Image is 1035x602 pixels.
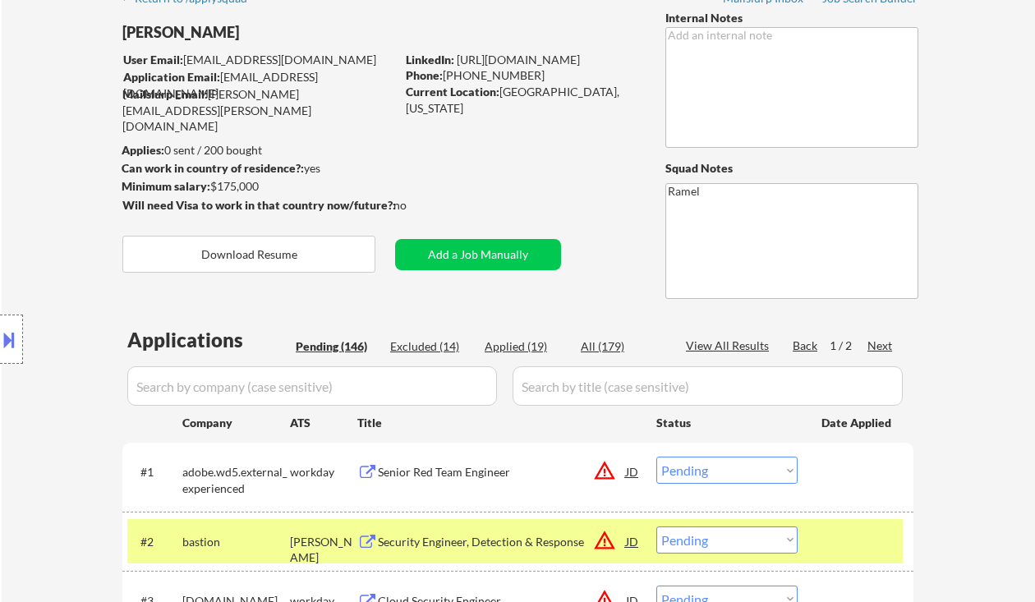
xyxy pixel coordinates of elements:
div: Squad Notes [665,160,918,177]
div: [PERSON_NAME] [122,22,460,43]
strong: Application Email: [123,70,220,84]
div: JD [624,526,641,556]
div: [GEOGRAPHIC_DATA], [US_STATE] [406,84,638,116]
div: [PHONE_NUMBER] [406,67,638,84]
strong: LinkedIn: [406,53,454,67]
button: warning_amber [593,459,616,482]
a: [URL][DOMAIN_NAME] [457,53,580,67]
div: Senior Red Team Engineer [378,464,626,480]
strong: Current Location: [406,85,499,99]
div: [PERSON_NAME][EMAIL_ADDRESS][PERSON_NAME][DOMAIN_NAME] [122,86,395,135]
div: Title [357,415,641,431]
div: [EMAIL_ADDRESS][DOMAIN_NAME] [123,69,395,101]
strong: User Email: [123,53,183,67]
div: Applied (19) [485,338,567,355]
strong: Mailslurp Email: [122,87,208,101]
div: Status [656,407,798,437]
div: Security Engineer, Detection & Response [378,534,626,550]
div: workday [290,464,357,480]
div: All (179) [581,338,663,355]
input: Search by company (case sensitive) [127,366,497,406]
div: 1 / 2 [830,338,867,354]
div: [EMAIL_ADDRESS][DOMAIN_NAME] [123,52,395,68]
div: Back [793,338,819,354]
div: View All Results [686,338,774,354]
button: warning_amber [593,529,616,552]
div: Internal Notes [665,10,918,26]
button: Add a Job Manually [395,239,561,270]
div: JD [624,457,641,486]
div: no [393,197,440,214]
div: Next [867,338,894,354]
div: Pending (146) [296,338,378,355]
strong: Phone: [406,68,443,82]
div: Date Applied [821,415,894,431]
div: ATS [290,415,357,431]
input: Search by title (case sensitive) [513,366,903,406]
div: Excluded (14) [390,338,472,355]
div: [PERSON_NAME] [290,534,357,566]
